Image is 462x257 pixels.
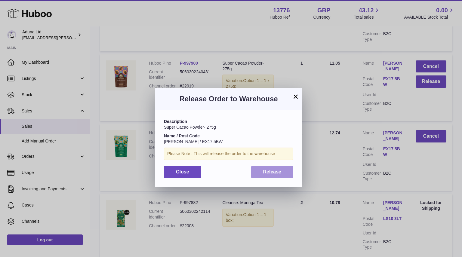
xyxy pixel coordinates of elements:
span: [PERSON_NAME] / EX17 5BW [164,139,223,144]
div: Please Note : This will release the order to the warehouse [164,148,293,160]
button: × [292,93,299,100]
h3: Release Order to Warehouse [164,94,293,104]
span: Super Cacao Powder- 275g [164,125,216,130]
strong: Description [164,119,187,124]
strong: Name / Post Code [164,133,200,138]
button: Close [164,166,201,178]
span: Close [176,169,189,174]
button: Release [251,166,294,178]
span: Release [263,169,282,174]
